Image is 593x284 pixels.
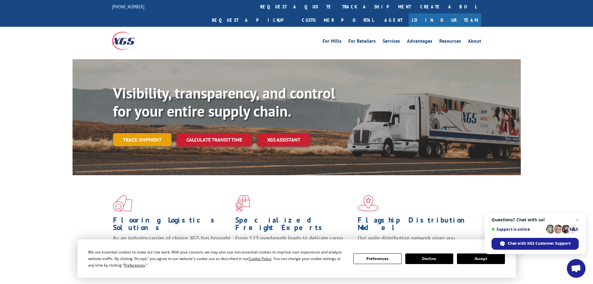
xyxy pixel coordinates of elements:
a: Customer Portal [297,13,378,27]
a: About [468,39,481,46]
button: Preferences [353,253,401,264]
a: Join Our Team [409,13,481,27]
a: Open chat [567,259,586,278]
a: Advantages [407,39,432,46]
span: Chat with XGS Customer Support [492,238,579,250]
a: XGS ASSISTANT [257,133,310,147]
div: We use essential cookies to make our site work. With your consent, we may also use non-essential ... [88,249,346,268]
a: Calculate transit time [176,133,252,147]
p: From 123 overlength loads to delicate cargo, our experienced staff knows the best way to move you... [235,234,353,262]
button: Decline [405,253,453,264]
img: xgs-icon-flagship-distribution-model-red [358,195,379,211]
span: Preferences [124,262,145,268]
span: Questions? Chat with us! [492,217,579,222]
span: Cookie Policy [249,256,271,261]
a: [PHONE_NUMBER] [112,3,144,10]
div: Cookie Consent Prompt [78,239,516,278]
a: Request a pickup [207,13,297,27]
span: Our agile distribution network gives you nationwide inventory management on demand. [358,234,472,249]
span: Support is online [492,227,544,232]
a: Services [383,39,400,46]
img: xgs-icon-focused-on-flooring-red [235,195,250,211]
a: For Mills [322,39,341,46]
a: Resources [439,39,461,46]
a: For Retailers [348,39,376,46]
h1: Flagship Distribution Model [358,216,475,234]
img: xgs-icon-total-supply-chain-intelligence-red [113,195,132,211]
a: Track shipment [113,133,172,146]
button: Accept [457,253,505,264]
span: As an industry carrier of choice, XGS has brought innovation and dedication to flooring logistics... [113,234,230,257]
h1: Specialized Freight Experts [235,216,353,234]
h1: Flooring Logistics Solutions [113,216,231,234]
span: Chat with XGS Customer Support [508,241,571,246]
a: Agent [378,13,409,27]
b: Visibility, transparency, and control for your entire supply chain. [113,83,335,121]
